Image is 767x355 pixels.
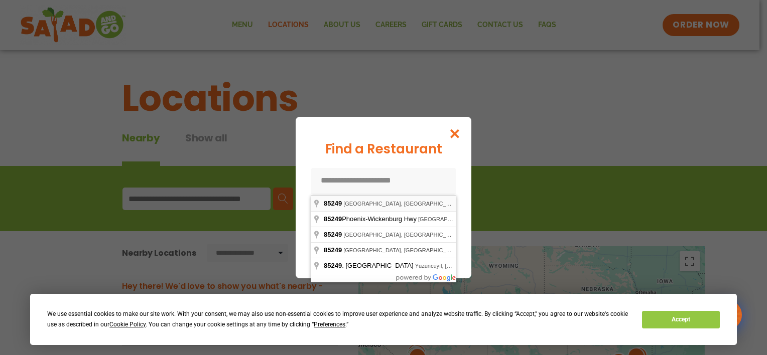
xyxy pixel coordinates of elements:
span: 85249 [324,262,342,269]
span: 85249 [324,215,342,223]
button: Accept [642,311,719,328]
span: [GEOGRAPHIC_DATA], [GEOGRAPHIC_DATA] [343,247,461,253]
span: Cookie Policy [109,321,146,328]
span: Yüzüncüyıl, [GEOGRAPHIC_DATA]/[GEOGRAPHIC_DATA], [GEOGRAPHIC_DATA] [415,263,622,269]
span: Phoenix-Wickenburg Hwy [324,215,418,223]
span: 85249 [324,231,342,238]
span: [GEOGRAPHIC_DATA], [GEOGRAPHIC_DATA], [GEOGRAPHIC_DATA] [343,201,522,207]
div: We use essential cookies to make our site work. With your consent, we may also use non-essential ... [47,309,630,330]
span: [GEOGRAPHIC_DATA], [GEOGRAPHIC_DATA] [343,232,461,238]
span: [GEOGRAPHIC_DATA], [GEOGRAPHIC_DATA], [GEOGRAPHIC_DATA] [418,216,597,222]
span: Preferences [314,321,345,328]
div: Find a Restaurant [311,139,456,159]
span: 85249 [324,200,342,207]
div: Cookie Consent Prompt [30,294,737,345]
span: 85249 [324,246,342,254]
button: Close modal [439,117,471,150]
span: . [GEOGRAPHIC_DATA] [324,262,415,269]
